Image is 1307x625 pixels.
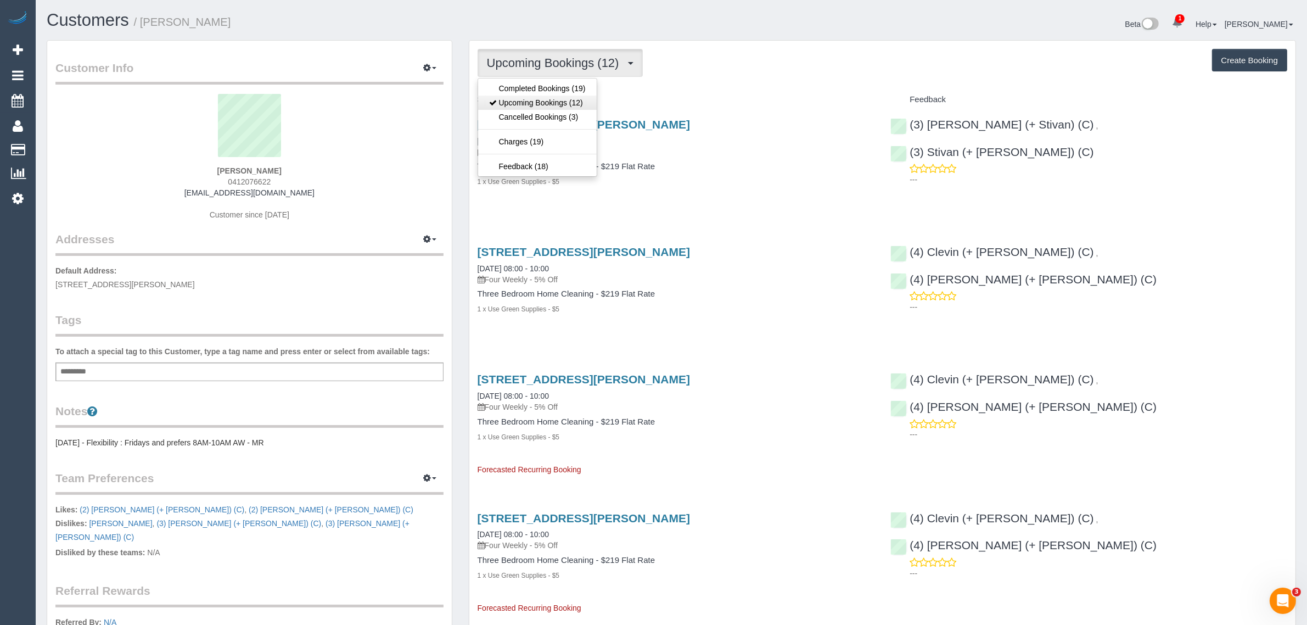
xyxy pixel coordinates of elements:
pre: [DATE] - Flexibility : Fridays and prefers 8AM-10AM AW - MR [55,437,444,448]
a: (3) [PERSON_NAME] (+ [PERSON_NAME]) (C) [55,519,410,542]
a: [PERSON_NAME] [89,519,152,528]
strong: [PERSON_NAME] [217,166,282,175]
legend: Notes [55,403,444,428]
a: 1 [1166,11,1188,35]
a: (4) [PERSON_NAME] (+ [PERSON_NAME]) (C) [890,400,1157,413]
label: Default Address: [55,265,117,276]
label: Likes: [55,504,77,515]
a: Cancelled Bookings (3) [478,110,597,124]
legend: Referral Rewards [55,583,444,607]
label: To attach a special tag to this Customer, type a tag name and press enter or select from availabl... [55,346,430,357]
h4: Feedback [890,95,1287,104]
a: Feedback (18) [478,159,597,174]
small: 1 x Use Green Supplies - $5 [478,305,559,313]
a: Beta [1125,20,1159,29]
img: Automaid Logo [7,11,29,26]
span: , [89,519,154,528]
legend: Team Preferences [55,470,444,495]
h4: Three Bedroom Home Cleaning - $219 Flat Rate [478,289,874,299]
a: Customers [47,10,129,30]
button: Upcoming Bookings (12) [478,49,643,77]
button: Create Booking [1212,49,1287,72]
span: N/A [147,548,160,557]
span: , [155,519,324,528]
a: [EMAIL_ADDRESS][DOMAIN_NAME] [184,188,315,197]
span: Customer since [DATE] [210,210,289,219]
span: Upcoming Bookings (12) [487,56,625,70]
a: (4) Clevin (+ [PERSON_NAME]) (C) [890,245,1093,258]
span: 0412076622 [228,177,271,186]
a: (2) [PERSON_NAME] (+ [PERSON_NAME]) (C) [80,505,244,514]
p: --- [910,302,1287,312]
a: [PERSON_NAME] [1225,20,1293,29]
a: (3) [PERSON_NAME] (+ [PERSON_NAME]) (C) [156,519,321,528]
a: (2) [PERSON_NAME] (+ [PERSON_NAME]) (C) [249,505,413,514]
span: , [80,505,246,514]
small: 1 x Use Green Supplies - $5 [478,178,559,186]
span: Forecasted Recurring Booking [478,604,581,612]
a: [DATE] 08:00 - 10:00 [478,392,549,400]
span: 1 [1175,14,1185,23]
h4: Three Bedroom Home Cleaning - $219 Flat Rate [478,162,874,171]
legend: Customer Info [55,60,444,85]
a: (4) [PERSON_NAME] (+ [PERSON_NAME]) (C) [890,539,1157,551]
a: [STREET_ADDRESS][PERSON_NAME] [478,373,690,386]
a: Help [1196,20,1217,29]
span: [STREET_ADDRESS][PERSON_NAME] [55,280,195,289]
a: (3) Stivan (+ [PERSON_NAME]) (C) [890,146,1093,158]
a: (4) Clevin (+ [PERSON_NAME]) (C) [890,512,1093,524]
h4: Three Bedroom Home Cleaning - $219 Flat Rate [478,556,874,565]
p: Four Weekly - 5% Off [478,540,874,551]
p: --- [910,174,1287,185]
small: / [PERSON_NAME] [134,16,231,28]
a: Upcoming Bookings (12) [478,96,597,110]
legend: Tags [55,312,444,337]
h4: Three Bedroom Home Cleaning - $219 Flat Rate [478,417,874,427]
a: (4) [PERSON_NAME] (+ [PERSON_NAME]) (C) [890,273,1157,286]
label: Disliked by these teams: [55,547,145,558]
a: [STREET_ADDRESS][PERSON_NAME] [478,512,690,524]
a: [DATE] 08:00 - 10:00 [478,264,549,273]
iframe: Intercom live chat [1270,588,1296,614]
img: New interface [1141,18,1159,32]
p: Four Weekly - 5% Off [478,147,874,158]
span: 3 [1292,588,1301,596]
p: Four Weekly - 5% Off [478,274,874,285]
p: --- [910,568,1287,579]
p: --- [910,429,1287,440]
span: , [1096,249,1098,258]
span: Forecasted Recurring Booking [478,465,581,474]
a: Charges (19) [478,135,597,149]
a: [STREET_ADDRESS][PERSON_NAME] [478,245,690,258]
small: 1 x Use Green Supplies - $5 [478,433,559,441]
h4: Service [478,95,874,104]
p: Four Weekly - 5% Off [478,401,874,412]
a: (4) Clevin (+ [PERSON_NAME]) (C) [890,373,1093,386]
label: Dislikes: [55,518,87,529]
a: (3) [PERSON_NAME] (+ Stivan) (C) [890,118,1093,131]
a: Completed Bookings (19) [478,81,597,96]
a: [DATE] 08:00 - 10:00 [478,530,549,539]
small: 1 x Use Green Supplies - $5 [478,572,559,579]
span: , [1096,515,1098,524]
span: , [1096,376,1098,385]
span: , [1096,121,1098,130]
